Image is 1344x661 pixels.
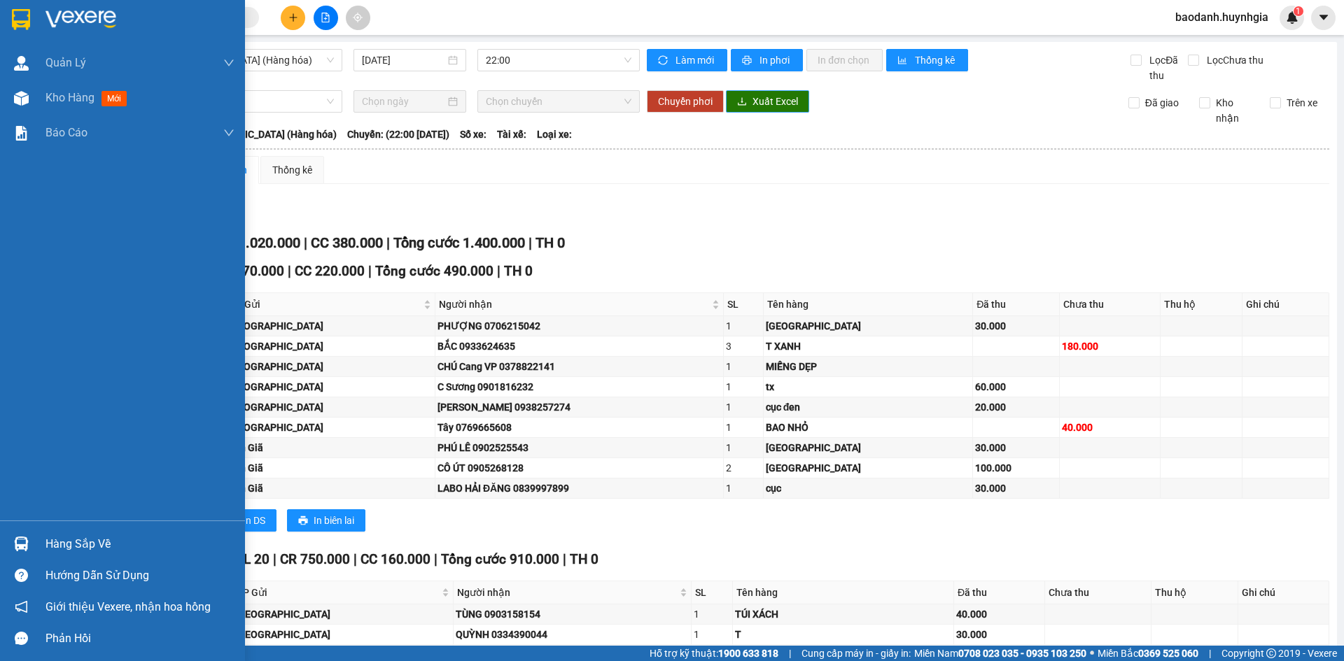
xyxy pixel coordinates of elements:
[298,516,308,527] span: printer
[733,581,953,604] th: Tên hàng
[223,127,234,138] span: down
[386,234,390,251] span: |
[563,551,566,567] span: |
[437,359,721,374] div: CHÚ Cang VP 0378822141
[439,297,709,312] span: Người nhận
[789,646,791,661] span: |
[441,551,559,567] span: Tổng cước 910.000
[1242,293,1329,316] th: Ghi chú
[228,460,433,476] div: Vạn Giã
[437,339,721,354] div: BẮC 0933624635
[273,551,276,567] span: |
[233,604,454,625] td: Ninh Hòa
[14,536,29,551] img: warehouse-icon
[766,420,970,435] div: BAO NHỎ
[460,127,486,142] span: Số xe:
[956,606,1042,622] div: 40.000
[12,12,124,43] div: [PERSON_NAME]
[658,55,670,66] span: sync
[14,56,29,71] img: warehouse-icon
[766,339,970,354] div: T XANH
[228,440,433,455] div: Vạn Giã
[45,534,234,555] div: Hàng sắp về
[675,52,716,68] span: Làm mới
[45,628,234,649] div: Phản hồi
[304,234,307,251] span: |
[226,478,435,499] td: Vạn Giã
[497,127,526,142] span: Tài xế:
[766,399,970,415] div: cục đen
[726,359,761,374] div: 1
[437,481,721,496] div: LABO HẢI ĐĂNG 0839997899
[766,481,970,496] div: cục
[15,569,28,582] span: question-circle
[437,460,721,476] div: CÔ ÚT 0905268128
[647,49,727,71] button: syncLàm mới
[726,481,761,496] div: 1
[12,12,34,27] span: Gửi:
[724,293,764,316] th: SL
[528,234,532,251] span: |
[759,52,792,68] span: In phơi
[437,318,721,334] div: PHƯỢNG 0706215042
[437,420,721,435] div: Tây 0769665608
[280,551,350,567] span: CR 750.000
[437,399,721,415] div: [PERSON_NAME] 0938257274
[226,397,435,418] td: Ninh Hòa
[692,581,734,604] th: SL
[752,94,798,109] span: Xuất Excel
[362,94,445,109] input: Chọn ngày
[226,336,435,357] td: Ninh Hòa
[321,13,330,22] span: file-add
[12,9,30,30] img: logo-vxr
[1098,646,1198,661] span: Miền Bắc
[1210,95,1259,126] span: Kho nhận
[228,379,433,395] div: [GEOGRAPHIC_DATA]
[915,52,957,68] span: Thống kê
[801,646,911,661] span: Cung cấp máy in - giấy in:
[226,377,435,397] td: Ninh Hòa
[456,627,689,642] div: QUỲNH 0334390044
[281,6,305,30] button: plus
[368,263,372,279] span: |
[134,13,167,28] span: Nhận:
[694,627,731,642] div: 1
[314,513,354,528] span: In biên lai
[353,13,363,22] span: aim
[1317,11,1330,24] span: caret-down
[456,606,689,622] div: TÙNG 0903158154
[726,318,761,334] div: 1
[311,234,383,251] span: CC 380.000
[437,440,721,455] div: PHÚ LÊ 0902525543
[735,627,951,642] div: T
[726,339,761,354] div: 3
[726,460,761,476] div: 2
[12,43,124,60] div: VIỆT HỢP
[228,359,433,374] div: [GEOGRAPHIC_DATA]
[15,632,28,645] span: message
[233,625,454,645] td: Ninh Hòa
[1238,581,1329,604] th: Ghi chú
[226,458,435,478] td: Vạn Giã
[1201,52,1266,68] span: Lọc Chưa thu
[314,6,338,30] button: file-add
[45,124,87,141] span: Báo cáo
[726,420,761,435] div: 1
[1062,339,1158,354] div: 180.000
[975,481,1057,496] div: 30.000
[766,318,970,334] div: [GEOGRAPHIC_DATA]
[235,606,451,622] div: [GEOGRAPHIC_DATA]
[235,627,451,642] div: [GEOGRAPHIC_DATA]
[216,509,276,532] button: printerIn DS
[287,509,365,532] button: printerIn biên lai
[764,293,973,316] th: Tên hàng
[1296,6,1301,16] span: 1
[14,126,29,141] img: solution-icon
[353,551,357,567] span: |
[954,581,1045,604] th: Đã thu
[228,339,433,354] div: [GEOGRAPHIC_DATA]
[1311,6,1336,30] button: caret-down
[228,399,433,415] div: [GEOGRAPHIC_DATA]
[1090,651,1094,656] span: ⚪️
[14,91,29,106] img: warehouse-icon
